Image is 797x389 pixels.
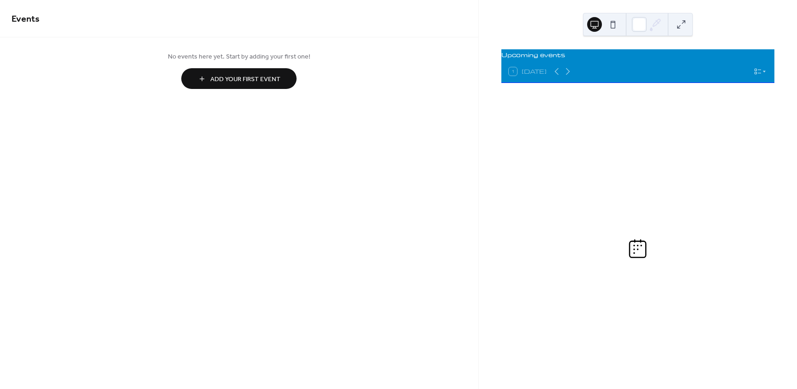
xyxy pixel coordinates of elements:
div: Upcoming events [501,49,774,60]
span: Add Your First Event [210,75,280,84]
span: No events here yet. Start by adding your first one! [12,52,467,62]
a: Add Your First Event [12,68,467,89]
button: Add Your First Event [181,68,297,89]
span: Events [12,10,40,28]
